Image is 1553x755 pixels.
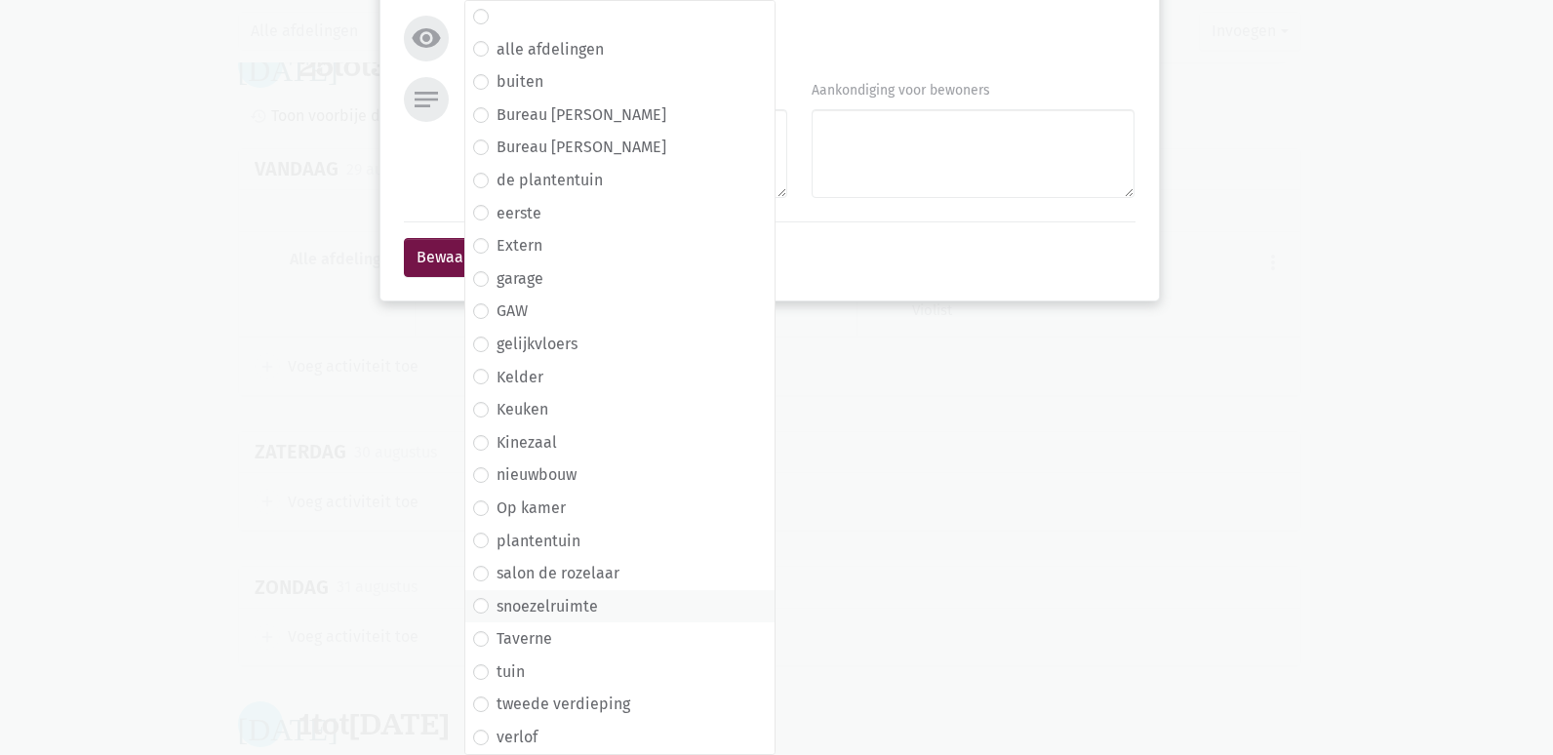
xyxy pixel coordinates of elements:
i: notes [411,84,442,115]
label: Taverne [497,626,552,652]
i: visibility [411,22,442,54]
label: GAW [497,298,528,324]
label: Keuken [497,397,548,422]
label: garage [497,266,543,292]
label: alle afdelingen [497,37,604,62]
label: Kinezaal [497,430,557,456]
label: de plantentuin [497,168,603,193]
label: Bureau [PERSON_NAME] [497,135,666,160]
label: plantentuin [497,529,580,554]
label: Kelder [497,365,543,390]
button: Bewaar [404,238,482,277]
label: buiten [497,69,543,95]
label: Aankondiging voor bewoners [812,80,990,101]
label: nieuwbouw [497,462,577,488]
label: salon de rozelaar [497,561,619,586]
label: eerste [497,201,541,226]
label: verlof [497,725,538,750]
label: tweede verdieping [497,692,630,717]
label: Extern [497,233,542,258]
label: Bureau [PERSON_NAME] [497,102,666,128]
label: Op kamer [497,496,566,521]
label: tuin [497,659,525,685]
label: gelijkvloers [497,332,577,357]
label: snoezelruimte [497,594,598,619]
